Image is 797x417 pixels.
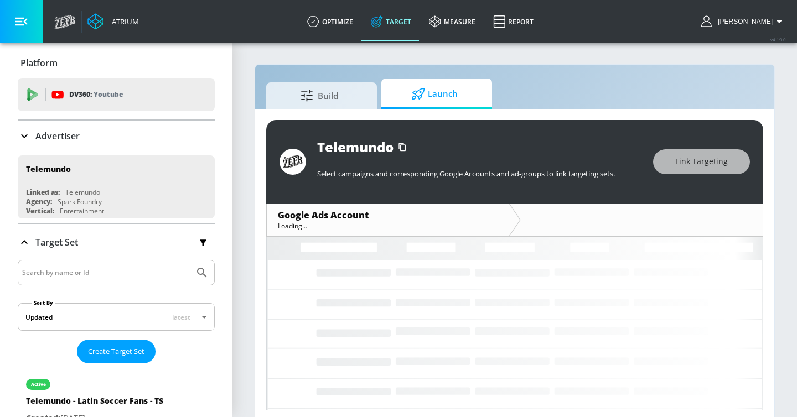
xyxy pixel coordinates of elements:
[69,88,123,101] p: DV360:
[362,2,420,41] a: Target
[77,340,156,363] button: Create Target Set
[484,2,542,41] a: Report
[277,82,361,109] span: Build
[32,299,55,306] label: Sort By
[317,138,394,156] div: Telemundo
[25,312,53,322] div: Updated
[18,48,215,79] div: Platform
[26,206,54,216] div: Vertical:
[35,236,78,248] p: Target Set
[88,345,144,358] span: Create Target Set
[18,155,215,218] div: TelemundoLinked as:TelemundoAgency:Spark FoundryVertical:Entertainment
[58,197,102,206] div: Spark Foundry
[31,382,46,387] div: active
[107,17,139,27] div: Atrium
[267,204,509,236] div: Google Ads AccountLoading...
[18,121,215,152] div: Advertiser
[18,224,215,260] div: Target Set
[65,187,100,197] div: Telemundo
[87,13,139,30] a: Atrium
[26,164,71,174] div: Telemundo
[172,312,190,322] span: latest
[60,206,104,216] div: Entertainment
[770,37,786,43] span: v 4.19.0
[26,395,163,411] div: Telemundo - Latin Soccer Fans - TS
[20,57,58,69] p: Platform
[701,15,786,28] button: [PERSON_NAME]
[278,209,498,221] div: Google Ads Account
[713,18,773,25] span: login as: guillermo.cabrera@zefr.com
[94,88,123,100] p: Youtube
[317,169,642,179] p: Select campaigns and corresponding Google Accounts and ad-groups to link targeting sets.
[298,2,362,41] a: optimize
[18,78,215,111] div: DV360: Youtube
[26,187,60,197] div: Linked as:
[22,265,190,280] input: Search by name or Id
[420,2,484,41] a: measure
[26,197,52,206] div: Agency:
[35,130,80,142] p: Advertiser
[278,221,498,231] div: Loading...
[392,81,477,107] span: Launch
